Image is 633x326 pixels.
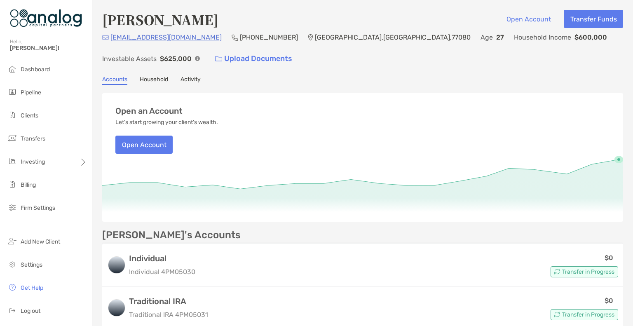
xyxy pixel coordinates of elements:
[102,76,127,85] a: Accounts
[102,230,241,240] p: [PERSON_NAME]'s Accounts
[115,106,183,116] h3: Open an Account
[195,56,200,61] img: Info Icon
[7,110,17,120] img: clients icon
[115,119,218,126] p: Let's start growing your client's wealth.
[21,89,41,96] span: Pipeline
[102,35,109,40] img: Email Icon
[554,269,560,274] img: Account Status icon
[160,54,192,64] p: $625,000
[308,34,313,41] img: Location Icon
[574,32,607,42] p: $600,000
[10,3,82,33] img: Zoe Logo
[562,270,614,274] span: Transfer in Progress
[102,54,157,64] p: Investable Assets
[129,253,195,263] h3: Individual
[129,310,208,320] p: Traditional IRA 4PM05031
[7,305,17,315] img: logout icon
[564,10,623,28] button: Transfer Funds
[110,32,222,42] p: [EMAIL_ADDRESS][DOMAIN_NAME]
[232,34,238,41] img: Phone Icon
[7,202,17,212] img: firm-settings icon
[215,56,222,62] img: button icon
[21,261,42,268] span: Settings
[514,32,571,42] p: Household Income
[7,179,17,189] img: billing icon
[315,32,471,42] p: [GEOGRAPHIC_DATA] , [GEOGRAPHIC_DATA] , 77080
[500,10,557,28] button: Open Account
[181,76,201,85] a: Activity
[7,133,17,143] img: transfers icon
[10,45,87,52] span: [PERSON_NAME]!
[562,312,614,317] span: Transfer in Progress
[21,112,38,119] span: Clients
[21,181,36,188] span: Billing
[108,300,125,316] img: logo account
[554,312,560,317] img: Account Status icon
[21,284,43,291] span: Get Help
[129,267,195,277] p: Individual 4PM05030
[21,66,50,73] span: Dashboard
[7,236,17,246] img: add_new_client icon
[496,32,504,42] p: 27
[129,296,208,306] h3: Traditional IRA
[240,32,298,42] p: [PHONE_NUMBER]
[21,238,60,245] span: Add New Client
[21,307,40,314] span: Log out
[7,156,17,166] img: investing icon
[102,10,218,29] h4: [PERSON_NAME]
[140,76,168,85] a: Household
[21,135,45,142] span: Transfers
[7,259,17,269] img: settings icon
[7,282,17,292] img: get-help icon
[481,32,493,42] p: Age
[7,64,17,74] img: dashboard icon
[21,158,45,165] span: Investing
[210,50,298,68] a: Upload Documents
[7,87,17,97] img: pipeline icon
[115,136,173,154] button: Open Account
[605,253,613,263] p: $0
[108,257,125,273] img: logo account
[605,296,613,306] p: $0
[21,204,55,211] span: Firm Settings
